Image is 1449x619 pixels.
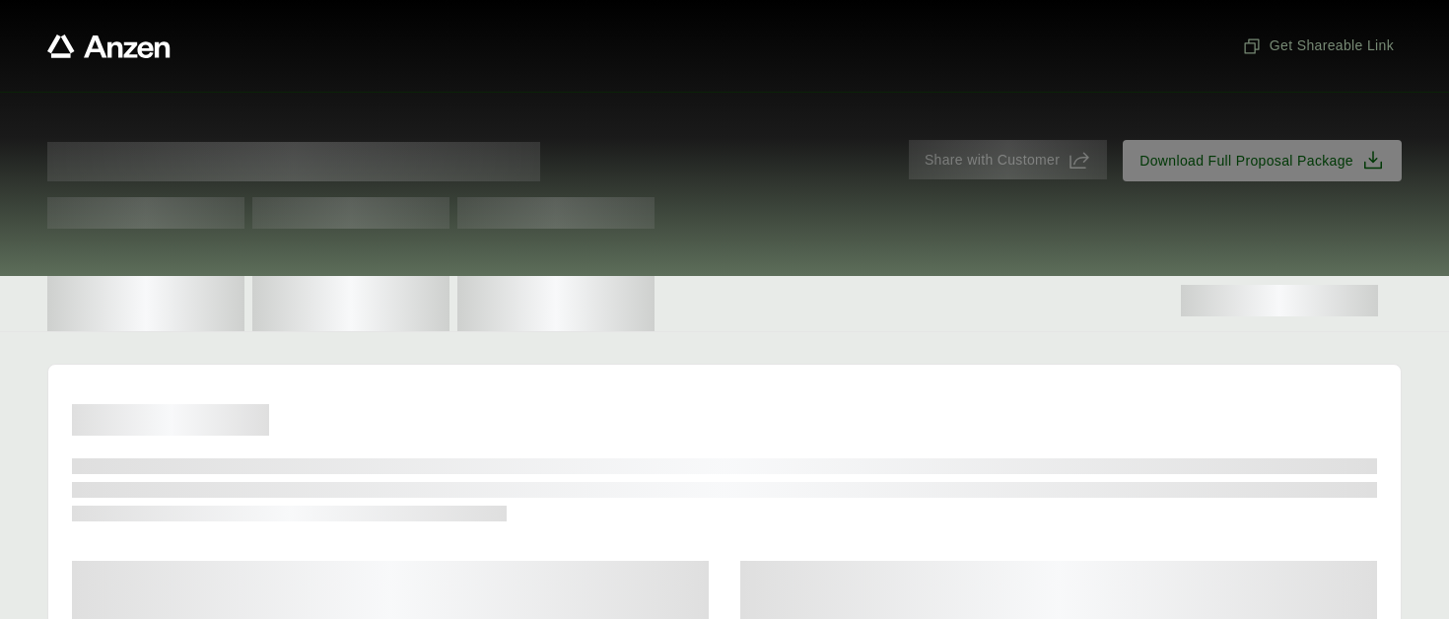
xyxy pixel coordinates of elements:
button: Get Shareable Link [1234,28,1402,64]
span: Test [47,197,244,229]
span: Proposal for [47,142,540,181]
a: Anzen website [47,34,171,58]
span: Test [252,197,449,229]
span: Share with Customer [925,150,1060,171]
span: Get Shareable Link [1242,35,1394,56]
span: Test [457,197,655,229]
